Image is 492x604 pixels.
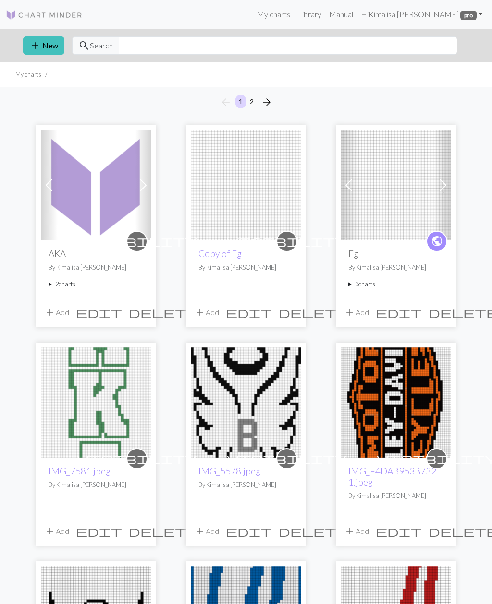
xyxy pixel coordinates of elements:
[279,524,348,538] span: delete
[129,306,198,319] span: delete
[261,96,272,108] i: Next
[341,522,372,540] button: Add
[15,70,41,79] li: My charts
[41,397,151,406] a: IMG_7581.jpeg
[76,525,122,537] i: Edit
[341,130,451,240] img: Fg
[279,306,348,319] span: delete
[41,522,73,540] button: Add
[253,5,294,24] a: My charts
[348,263,443,272] p: By Kimalisa [PERSON_NAME]
[341,303,372,321] button: Add
[344,306,356,319] span: add
[198,465,260,476] a: IMG_5578.jpeg
[294,5,325,24] a: Library
[23,36,64,55] button: New
[41,179,151,189] a: AKA
[348,248,443,259] h2: Fg
[376,306,422,319] span: edit
[191,397,301,406] a: IMG_5578.jpeg
[325,5,357,24] a: Manual
[376,525,422,537] i: Edit
[76,307,122,318] i: Edit
[191,303,222,321] button: Add
[49,465,112,476] a: IMG_7581.jpeg.
[78,39,90,52] span: search
[227,449,347,468] i: private
[372,522,425,540] button: Edit
[222,303,275,321] button: Edit
[348,491,443,500] p: By Kimalisa [PERSON_NAME]
[44,306,56,319] span: add
[426,231,447,252] a: public
[191,522,222,540] button: Add
[73,303,125,321] button: Edit
[198,248,242,259] a: Copy of Fg
[246,95,258,108] button: 2
[216,95,276,110] nav: Page navigation
[372,303,425,321] button: Edit
[348,280,443,289] summary: 3charts
[198,263,294,272] p: By Kimalisa [PERSON_NAME]
[341,179,451,189] a: Fg
[77,232,197,251] i: private
[227,451,347,466] span: visibility
[49,280,144,289] summary: 2charts
[226,524,272,538] span: edit
[49,480,144,489] p: By Kimalisa [PERSON_NAME]
[191,347,301,458] img: IMG_5578.jpeg
[227,232,347,251] i: private
[257,95,276,110] button: Next
[29,39,41,52] span: add
[41,303,73,321] button: Add
[49,248,144,259] h2: AKA
[261,95,272,109] span: arrow_forward
[226,525,272,537] i: Edit
[77,449,197,468] i: private
[376,307,422,318] i: Edit
[6,9,83,21] img: Logo
[341,397,451,406] a: IMG_F4DAB953B732-1.jpeg
[235,95,246,108] button: 1
[431,232,443,251] i: public
[431,234,443,249] span: public
[44,524,56,538] span: add
[191,130,301,240] img: Basket
[222,522,275,540] button: Edit
[76,306,122,319] span: edit
[129,524,198,538] span: delete
[275,522,351,540] button: Delete
[376,524,422,538] span: edit
[344,524,356,538] span: add
[77,451,197,466] span: visibility
[227,234,347,249] span: visibility
[194,306,206,319] span: add
[77,234,197,249] span: visibility
[460,11,477,20] span: pro
[226,306,272,319] span: edit
[357,5,486,24] a: HiKimalisa [PERSON_NAME] pro
[191,179,301,189] a: Basket
[125,522,201,540] button: Delete
[90,40,113,51] span: Search
[49,263,144,272] p: By Kimalisa [PERSON_NAME]
[125,303,201,321] button: Delete
[194,524,206,538] span: add
[76,524,122,538] span: edit
[341,347,451,458] img: IMG_F4DAB953B732-1.jpeg
[198,480,294,489] p: By Kimalisa [PERSON_NAME]
[275,303,351,321] button: Delete
[41,347,151,458] img: IMG_7581.jpeg
[226,307,272,318] i: Edit
[41,130,151,240] img: AKA
[73,522,125,540] button: Edit
[348,465,439,487] a: IMG_F4DAB953B732-1.jpeg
